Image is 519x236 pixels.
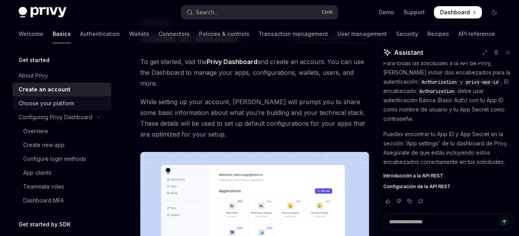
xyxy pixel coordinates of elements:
[207,58,257,66] a: Privy Dashboard
[383,214,513,230] textarea: Ask a question...
[466,79,499,85] span: privy-app-id
[259,25,328,43] a: Transaction management
[419,88,454,94] span: Authorization
[23,168,51,177] div: App clients
[405,197,414,205] button: Copy chat response
[23,182,64,191] div: Teammate roles
[403,8,425,16] a: Support
[383,130,513,167] p: Puedes encontrar tu App ID y App Secret en la sección 'App settings' de tu dashboard de Privy. As...
[379,8,394,16] a: Demo
[158,25,190,43] a: Connectors
[322,9,333,15] span: Ctrl K
[23,154,86,164] div: Configure login methods
[12,83,111,96] a: Create an account
[19,220,71,229] h5: Get started by SDK
[394,197,403,205] button: Vote that response was not good
[500,217,509,226] button: Send message
[12,138,111,152] a: Create new app
[12,180,111,194] a: Teammate roles
[422,79,457,85] span: Authorization
[19,113,92,122] div: Configuring Privy Dashboard
[12,110,111,124] button: Toggle Configuring Privy Dashboard section
[19,99,74,108] div: Choose your platform
[383,173,513,179] a: Introducción a la API REST
[12,152,111,166] a: Configure login methods
[140,96,369,140] span: While setting up your account, [PERSON_NAME] will prompt you to share some basic information abou...
[383,184,513,190] a: Configuración de la API REST
[396,25,418,43] a: Security
[383,197,393,205] button: Vote that response was good
[199,25,249,43] a: Policies & controls
[434,6,482,19] a: Dashboard
[129,25,149,43] a: Wallets
[19,85,70,94] div: Create an account
[19,25,43,43] a: Welcome
[80,25,120,43] a: Authentication
[458,25,495,43] a: API reference
[12,194,111,207] a: Dashboard MFA
[19,71,48,80] div: About Privy
[440,8,470,16] span: Dashboard
[488,6,500,19] button: Toggle dark mode
[23,196,64,205] div: Dashboard MFA
[427,25,449,43] a: Recipes
[12,166,111,180] a: App clients
[383,173,443,179] span: Introducción a la API REST
[12,124,111,138] a: Overview
[12,69,111,83] a: About Privy
[19,7,66,18] img: dark logo
[416,197,425,205] button: Reload last chat
[394,48,423,57] span: Assistant
[337,25,387,43] a: User management
[23,140,65,150] div: Create new app
[181,5,338,19] button: Open search
[53,25,71,43] a: Basics
[383,59,513,123] p: Para todas las solicitudes a la API de Privy, [PERSON_NAME] incluir dos encabezados para la auten...
[19,56,49,65] h5: Get started
[12,96,111,110] a: Choose your platform
[383,184,451,190] span: Configuración de la API REST
[140,56,369,89] span: To get started, visit the and create an account. You can use the Dashboard to manage your apps, c...
[196,8,218,17] div: Search...
[23,126,48,136] div: Overview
